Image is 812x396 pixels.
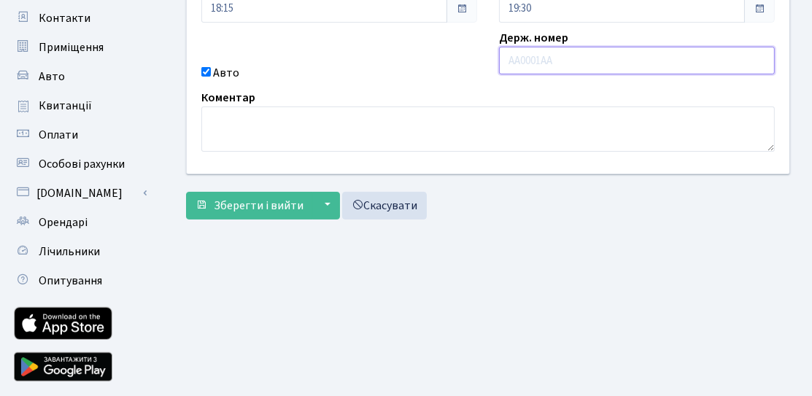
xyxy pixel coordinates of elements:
[7,4,153,33] a: Контакти
[7,266,153,295] a: Опитування
[342,192,427,220] a: Скасувати
[39,244,100,260] span: Лічильники
[201,89,255,106] label: Коментар
[7,62,153,91] a: Авто
[39,214,88,230] span: Орендарі
[39,39,104,55] span: Приміщення
[39,69,65,85] span: Авто
[7,150,153,179] a: Особові рахунки
[7,208,153,237] a: Орендарі
[214,198,303,214] span: Зберегти і вийти
[186,192,313,220] button: Зберегти і вийти
[7,179,153,208] a: [DOMAIN_NAME]
[39,98,92,114] span: Квитанції
[499,29,568,47] label: Держ. номер
[39,156,125,172] span: Особові рахунки
[39,127,78,143] span: Оплати
[213,64,239,82] label: Авто
[39,10,90,26] span: Контакти
[7,91,153,120] a: Квитанції
[7,33,153,62] a: Приміщення
[7,120,153,150] a: Оплати
[7,237,153,266] a: Лічильники
[39,273,102,289] span: Опитування
[499,47,775,74] input: AA0001AA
